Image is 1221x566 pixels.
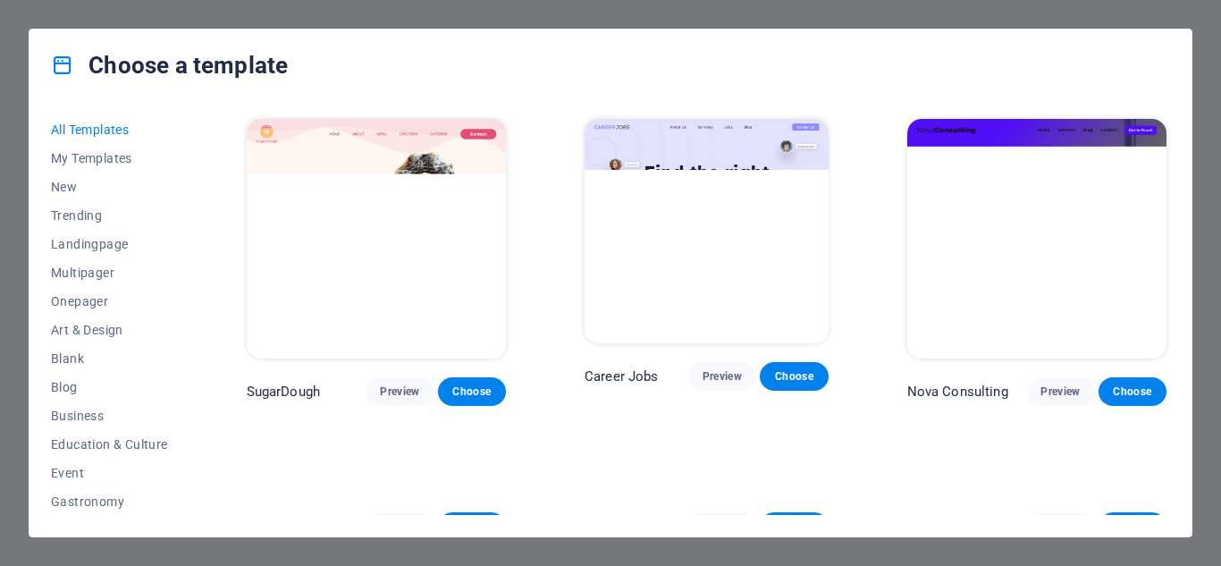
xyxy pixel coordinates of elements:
button: Blank [51,344,168,373]
p: SugarDough [247,383,320,401]
button: Choose [760,362,828,391]
p: Career Jobs [585,367,659,385]
img: Nova Consulting [907,119,1166,359]
button: All Templates [51,115,168,144]
span: Gastronomy [51,494,168,509]
span: Choose [452,384,492,399]
p: Nova Consulting [907,383,1008,401]
button: Business [51,401,168,430]
span: Blog [51,380,168,394]
span: Business [51,409,168,423]
span: Art & Design [51,323,168,337]
span: Choose [774,369,813,384]
button: Blog [51,373,168,401]
span: Preview [380,384,419,399]
h4: Choose a template [51,51,288,80]
span: Trending [51,208,168,223]
button: Education & Culture [51,430,168,459]
span: Choose [1113,384,1152,399]
button: Gastronomy [51,487,168,516]
button: Landingpage [51,230,168,258]
button: Preview [1026,377,1094,406]
button: New [51,173,168,201]
span: Blank [51,351,168,366]
button: Trending [51,201,168,230]
button: Onepager [51,287,168,316]
button: Art & Design [51,316,168,344]
button: Event [51,459,168,487]
button: Preview [688,362,756,391]
span: All Templates [51,122,168,137]
span: Multipager [51,266,168,280]
span: Landingpage [51,237,168,251]
img: SugarDough [247,119,506,359]
span: Onepager [51,294,168,308]
span: Event [51,466,168,480]
span: My Templates [51,151,168,165]
button: My Templates [51,144,168,173]
button: Choose [438,377,506,406]
button: Choose [1099,377,1166,406]
img: Career Jobs [585,119,829,343]
span: Preview [703,369,742,384]
span: Education & Culture [51,437,168,452]
span: Preview [1040,384,1080,399]
span: New [51,180,168,194]
button: Preview [366,377,434,406]
button: Multipager [51,258,168,287]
